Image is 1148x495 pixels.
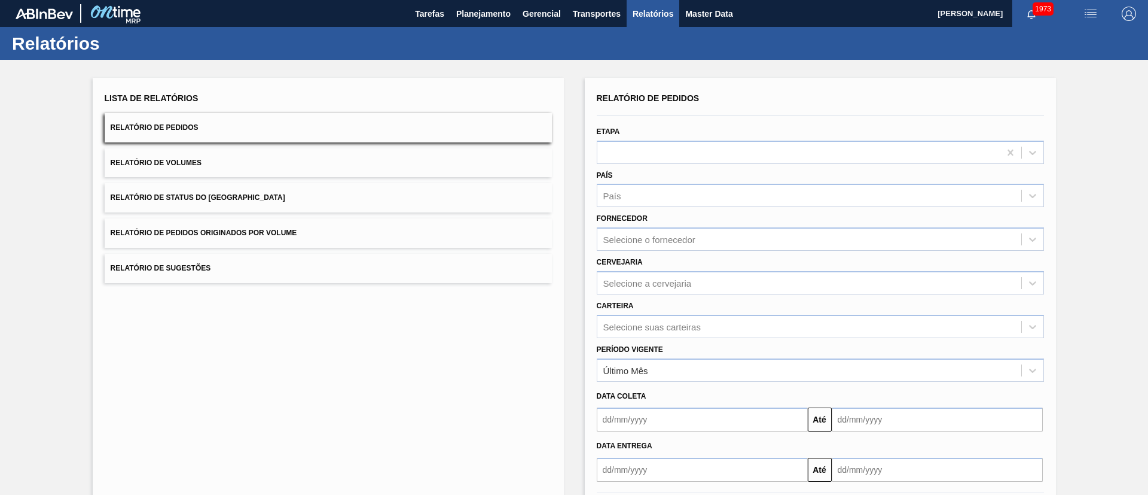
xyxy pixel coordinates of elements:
input: dd/mm/yyyy [597,458,808,482]
span: Master Data [685,7,732,21]
span: Relatório de Pedidos Originados por Volume [111,229,297,237]
div: Selecione o fornecedor [603,235,695,245]
span: Relatórios [633,7,673,21]
input: dd/mm/yyyy [597,408,808,432]
button: Relatório de Volumes [105,148,552,178]
img: Logout [1122,7,1136,21]
button: Relatório de Sugestões [105,254,552,283]
span: Relatório de Status do [GEOGRAPHIC_DATA] [111,193,285,202]
label: Cervejaria [597,258,643,266]
button: Até [808,408,832,432]
span: Planejamento [456,7,511,21]
span: Relatório de Pedidos [597,93,700,103]
span: Relatório de Sugestões [111,264,211,272]
img: userActions [1083,7,1098,21]
button: Relatório de Pedidos Originados por Volume [105,218,552,248]
label: Período Vigente [597,345,663,354]
span: Data Entrega [597,442,652,450]
span: Lista de Relatórios [105,93,199,103]
div: Selecione suas carteiras [603,321,701,332]
input: dd/mm/yyyy [832,458,1043,482]
span: Relatório de Volumes [111,159,201,167]
span: Gerencial [523,7,561,21]
span: Data coleta [597,392,646,400]
div: Último Mês [603,365,648,375]
h1: Relatórios [12,37,224,50]
label: País [597,171,613,180]
input: dd/mm/yyyy [832,408,1043,432]
span: Tarefas [415,7,444,21]
div: País [603,191,621,201]
span: Transportes [573,7,621,21]
span: 1973 [1033,2,1054,16]
img: TNhmsLtSVTkK8tSr43FrP2fwEKptu5GPRR3wAAAABJRU5ErkJggg== [16,8,73,19]
label: Fornecedor [597,214,648,223]
button: Até [808,458,832,482]
div: Selecione a cervejaria [603,278,692,288]
span: Relatório de Pedidos [111,123,199,132]
label: Etapa [597,127,620,136]
label: Carteira [597,302,634,310]
button: Relatório de Pedidos [105,113,552,142]
button: Notificações [1012,5,1051,22]
button: Relatório de Status do [GEOGRAPHIC_DATA] [105,183,552,212]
